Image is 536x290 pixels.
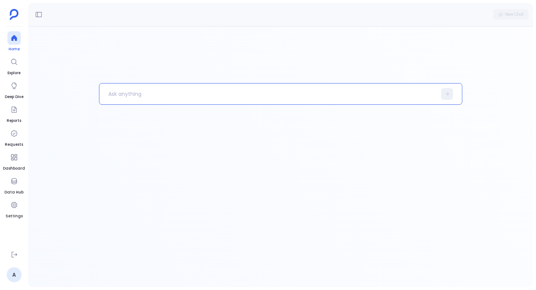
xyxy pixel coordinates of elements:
a: Requests [5,127,23,148]
a: Explore [7,55,21,76]
span: Reports [7,118,21,124]
a: Settings [6,198,23,219]
span: Requests [5,142,23,148]
span: Dashboard [3,166,25,171]
a: Dashboard [3,151,25,171]
a: Deep Dive [5,79,23,100]
a: A [7,267,22,282]
a: Reports [7,103,21,124]
span: Settings [6,213,23,219]
a: Data Hub [4,174,23,195]
span: Deep Dive [5,94,23,100]
img: petavue logo [10,9,19,20]
span: Explore [7,70,21,76]
a: Home [7,31,21,52]
span: Home [7,46,21,52]
span: Data Hub [4,189,23,195]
